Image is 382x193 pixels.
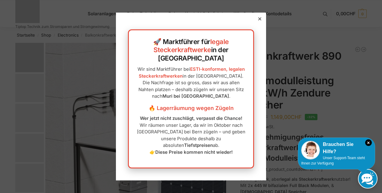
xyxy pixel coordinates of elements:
p: Wir räumen unser Lager, da wir im Oktober nach [GEOGRAPHIC_DATA] bei Bern zügeln – und geben unse... [135,115,247,156]
strong: Tiefstpreisen [184,142,213,148]
img: Customer service [301,141,320,159]
h2: 🚀 Marktführer für in der [GEOGRAPHIC_DATA] [135,38,247,63]
div: Brauchen Sie Hilfe? [301,141,372,155]
strong: Wer jetzt nicht zuschlägt, verpasst die Chance! [140,115,242,121]
span: Unser Support-Team steht Ihnen zur Verfügung [301,156,365,165]
i: Schließen [365,139,372,146]
strong: Muri bei [GEOGRAPHIC_DATA] [162,93,229,99]
strong: Diese Preise kommen nicht wieder! [155,149,233,155]
a: legale Steckerkraftwerke [153,38,229,54]
a: ESTI-konformen, legalen Steckerkraftwerken [139,66,245,79]
p: Wir sind Marktführer bei in der [GEOGRAPHIC_DATA]. Die Nachfrage ist so gross, dass wir aus allen... [135,66,247,100]
h3: 🔥 Lagerräumung wegen Zügeln [135,104,247,112]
